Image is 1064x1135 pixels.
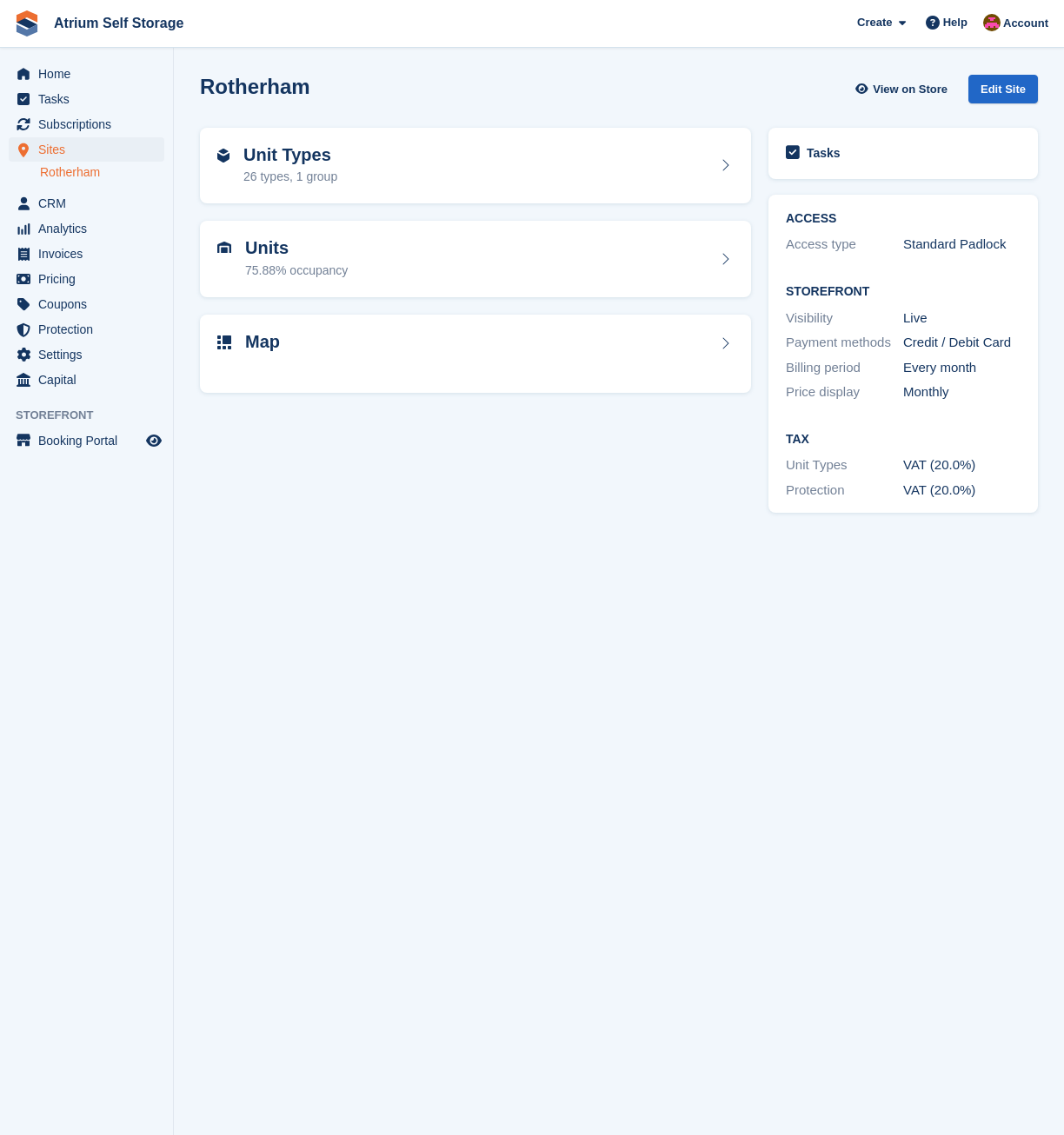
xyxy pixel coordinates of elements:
div: Protection [786,481,903,501]
a: Rotherham [40,164,164,181]
a: menu [9,87,164,111]
h2: Units [245,238,348,258]
span: Tasks [38,87,143,111]
img: Mark Rhodes [983,14,1001,31]
div: VAT (20.0%) [903,481,1021,501]
a: menu [9,112,164,136]
div: 26 types, 1 group [243,168,337,186]
h2: Tasks [807,145,841,161]
div: VAT (20.0%) [903,455,1021,475]
img: map-icn-33ee37083ee616e46c38cad1a60f524a97daa1e2b2c8c0bc3eb3415660979fc1.svg [217,335,231,349]
span: Invoices [38,242,143,266]
a: View on Store [853,75,954,103]
span: Settings [38,342,143,367]
a: menu [9,216,164,241]
div: Billing period [786,358,903,378]
a: menu [9,191,164,216]
h2: Tax [786,433,1021,447]
div: Price display [786,382,903,402]
a: menu [9,342,164,367]
img: unit-type-icn-2b2737a686de81e16bb02015468b77c625bbabd49415b5ef34ead5e3b44a266d.svg [217,149,229,163]
span: View on Store [873,81,948,98]
div: 75.88% occupancy [245,262,348,280]
span: Pricing [38,267,143,291]
span: Home [38,62,143,86]
div: Unit Types [786,455,903,475]
span: Capital [38,368,143,392]
div: Edit Site [968,75,1038,103]
span: Subscriptions [38,112,143,136]
span: Sites [38,137,143,162]
span: Analytics [38,216,143,241]
span: Storefront [16,407,173,424]
span: Help [943,14,968,31]
div: Visibility [786,309,903,329]
span: Protection [38,317,143,342]
span: Account [1003,15,1048,32]
div: Access type [786,235,903,255]
a: menu [9,267,164,291]
div: Standard Padlock [903,235,1021,255]
span: Coupons [38,292,143,316]
div: Live [903,309,1021,329]
img: stora-icon-8386f47178a22dfd0bd8f6a31ec36ba5ce8667c1dd55bd0f319d3a0aa187defe.svg [14,10,40,37]
h2: Unit Types [243,145,337,165]
a: Preview store [143,430,164,451]
a: menu [9,242,164,266]
span: CRM [38,191,143,216]
span: Create [857,14,892,31]
h2: Map [245,332,280,352]
div: Every month [903,358,1021,378]
h2: Rotherham [200,75,310,98]
h2: Storefront [786,285,1021,299]
a: Map [200,315,751,394]
a: menu [9,368,164,392]
a: menu [9,137,164,162]
div: Payment methods [786,333,903,353]
span: Booking Portal [38,428,143,453]
a: Edit Site [968,75,1038,110]
a: Units 75.88% occupancy [200,221,751,297]
a: Atrium Self Storage [47,9,190,37]
a: menu [9,428,164,453]
a: Unit Types 26 types, 1 group [200,128,751,204]
a: menu [9,292,164,316]
a: menu [9,317,164,342]
a: menu [9,62,164,86]
div: Credit / Debit Card [903,333,1021,353]
div: Monthly [903,382,1021,402]
h2: ACCESS [786,212,1021,226]
img: unit-icn-7be61d7bf1b0ce9d3e12c5938cc71ed9869f7b940bace4675aadf7bd6d80202e.svg [217,242,231,254]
